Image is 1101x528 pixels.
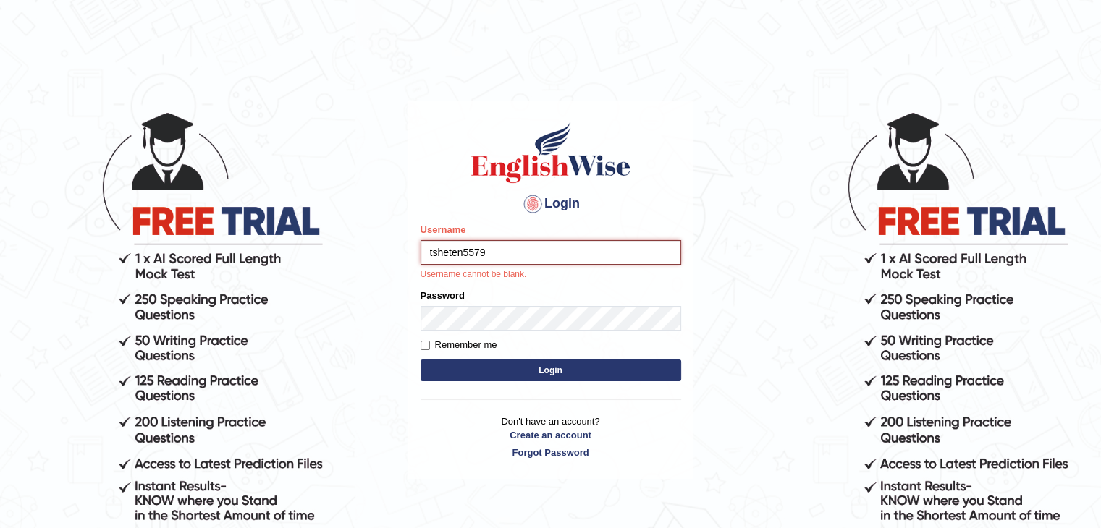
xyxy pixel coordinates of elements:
[421,341,430,350] input: Remember me
[421,223,466,237] label: Username
[421,428,681,442] a: Create an account
[421,414,681,459] p: Don't have an account?
[421,359,681,381] button: Login
[468,120,633,185] img: Logo of English Wise sign in for intelligent practice with AI
[421,268,681,281] p: Username cannot be blank.
[421,289,465,302] label: Password
[421,446,681,459] a: Forgot Password
[421,338,497,352] label: Remember me
[421,192,681,216] h4: Login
